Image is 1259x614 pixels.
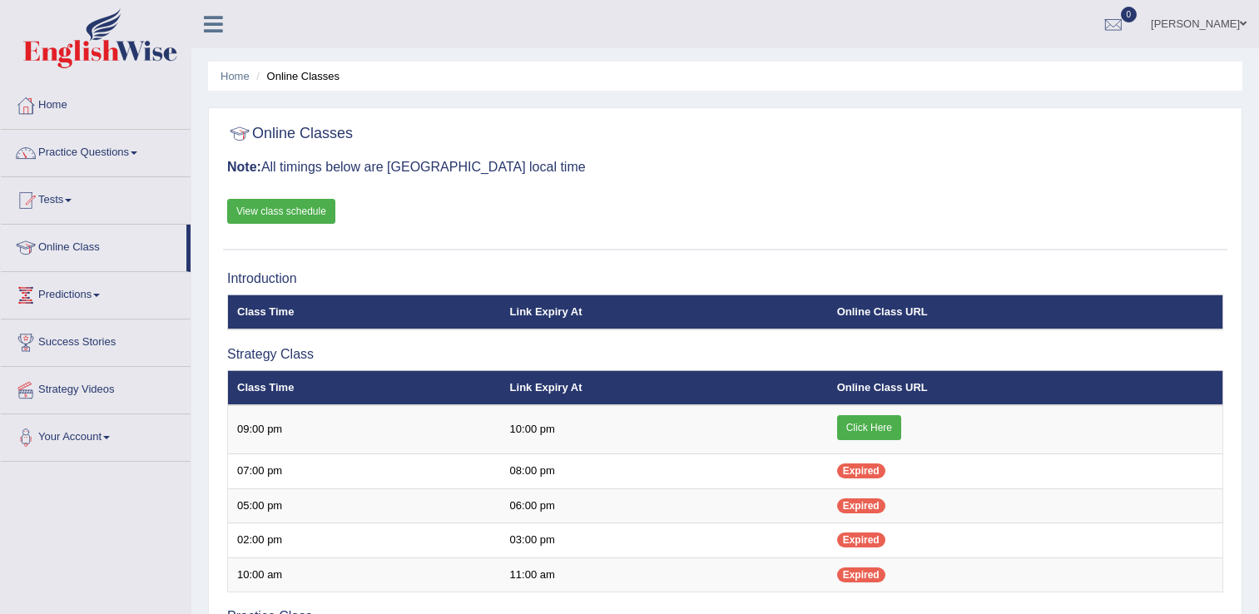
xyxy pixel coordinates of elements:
a: Practice Questions [1,130,191,171]
td: 10:00 am [228,557,501,592]
span: Expired [837,463,885,478]
li: Online Classes [252,68,340,84]
h3: All timings below are [GEOGRAPHIC_DATA] local time [227,160,1223,175]
td: 05:00 pm [228,488,501,523]
span: 0 [1121,7,1138,22]
th: Online Class URL [828,295,1223,329]
a: Home [221,70,250,82]
a: Home [1,82,191,124]
h3: Introduction [227,271,1223,286]
a: Click Here [837,415,901,440]
span: Expired [837,567,885,582]
td: 10:00 pm [501,405,828,454]
td: 08:00 pm [501,454,828,489]
th: Link Expiry At [501,370,828,405]
a: View class schedule [227,199,335,224]
a: Strategy Videos [1,367,191,409]
a: Success Stories [1,319,191,361]
td: 06:00 pm [501,488,828,523]
h2: Online Classes [227,121,353,146]
td: 07:00 pm [228,454,501,489]
td: 11:00 am [501,557,828,592]
a: Tests [1,177,191,219]
span: Expired [837,532,885,547]
a: Predictions [1,272,191,314]
span: Expired [837,498,885,513]
th: Class Time [228,295,501,329]
th: Link Expiry At [501,295,828,329]
th: Class Time [228,370,501,405]
td: 09:00 pm [228,405,501,454]
b: Note: [227,160,261,174]
td: 02:00 pm [228,523,501,558]
td: 03:00 pm [501,523,828,558]
h3: Strategy Class [227,347,1223,362]
th: Online Class URL [828,370,1223,405]
a: Online Class [1,225,186,266]
a: Your Account [1,414,191,456]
